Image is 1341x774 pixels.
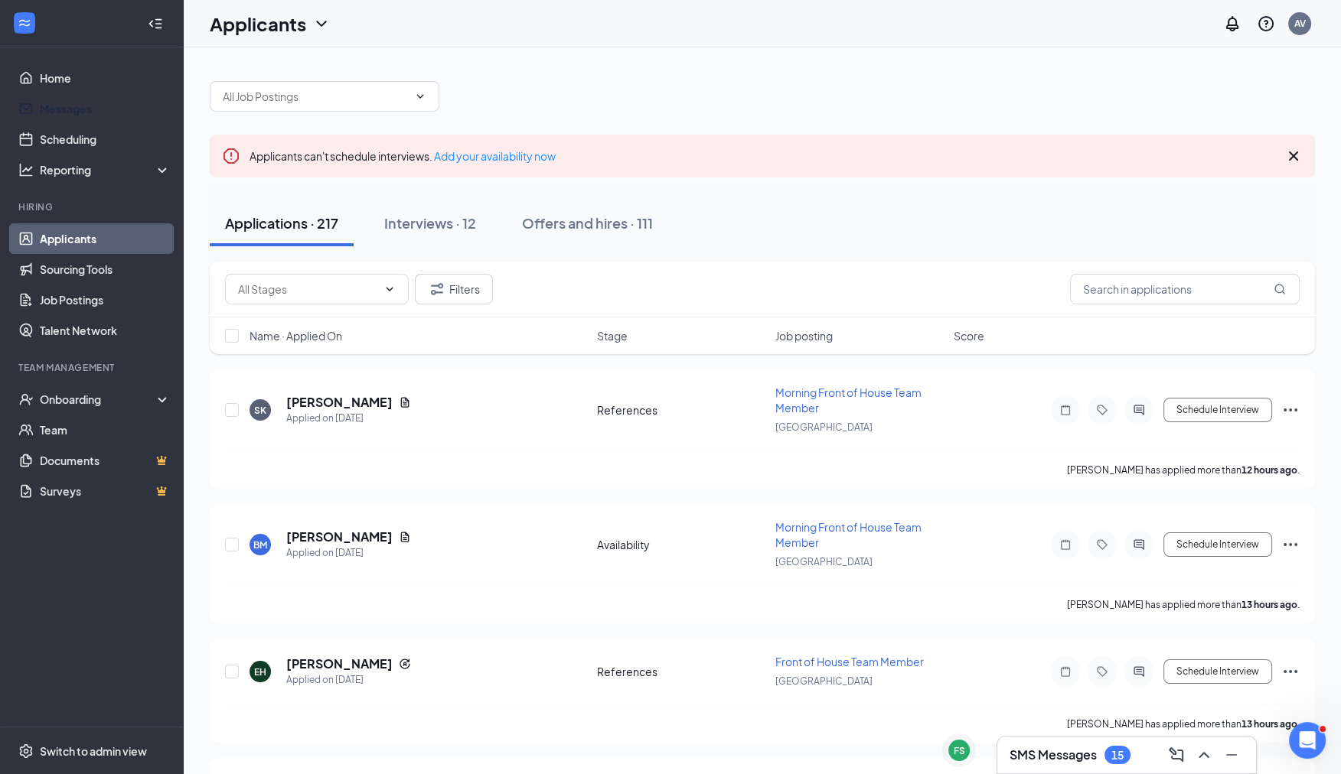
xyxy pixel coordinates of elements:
[250,328,342,343] span: Name · Applied On
[522,213,653,233] div: Offers and hires · 111
[775,421,873,433] span: [GEOGRAPHIC_DATA]
[254,665,266,678] div: EH
[775,520,922,549] span: Morning Front of House Team Member
[1241,718,1297,730] b: 13 hours ago
[1056,404,1075,416] svg: Note
[399,658,411,670] svg: Reapply
[1281,535,1300,554] svg: Ellipses
[1195,746,1213,764] svg: ChevronUp
[40,285,171,315] a: Job Postings
[40,476,171,506] a: SurveysCrown
[1241,464,1297,476] b: 12 hours ago
[775,328,833,343] span: Job posting
[1257,15,1275,33] svg: QuestionInfo
[40,63,171,93] a: Home
[286,528,393,545] h5: [PERSON_NAME]
[1070,274,1300,304] input: Search in applications
[223,88,408,105] input: All Job Postings
[286,545,411,561] div: Applied on [DATE]
[40,315,171,346] a: Talent Network
[312,15,331,33] svg: ChevronDown
[286,394,393,411] h5: [PERSON_NAME]
[40,743,147,759] div: Switch to admin view
[1111,749,1124,762] div: 15
[1281,401,1300,419] svg: Ellipses
[1167,746,1186,764] svg: ComposeMessage
[1164,743,1189,767] button: ComposeMessage
[238,281,377,298] input: All Stages
[40,162,171,177] div: Reporting
[414,90,426,102] svg: ChevronDown
[428,280,446,298] svg: Filter
[1163,398,1272,422] button: Schedule Interview
[250,149,556,163] span: Applicants can't schedule interviews.
[775,385,922,415] span: Morning Front of House Team Member
[1163,659,1272,684] button: Schedule Interview
[286,411,411,426] div: Applied on [DATE]
[40,415,171,445] a: Team
[1010,746,1097,763] h3: SMS Messages
[1284,147,1303,165] svg: Cross
[1241,599,1297,610] b: 13 hours ago
[17,15,32,31] svg: WorkstreamLogo
[1222,746,1241,764] svg: Minimize
[1093,538,1111,551] svg: Tag
[775,556,873,567] span: [GEOGRAPHIC_DATA]
[1223,15,1241,33] svg: Notifications
[597,664,766,679] div: References
[1274,283,1286,295] svg: MagnifyingGlass
[597,402,766,418] div: References
[1067,598,1300,611] p: [PERSON_NAME] has applied more than .
[253,538,267,551] div: BM
[40,124,171,154] a: Scheduling
[222,147,240,165] svg: Error
[225,213,338,233] div: Applications · 217
[415,274,493,304] button: Filter Filters
[775,675,873,687] span: [GEOGRAPHIC_DATA]
[434,149,556,163] a: Add your availability now
[399,396,411,408] svg: Document
[1130,665,1148,678] svg: ActiveChat
[18,361,168,374] div: Team Management
[18,200,168,213] div: Hiring
[1067,463,1300,476] p: [PERSON_NAME] has applied more than .
[40,223,171,254] a: Applicants
[1067,717,1300,730] p: [PERSON_NAME] has applied more than .
[954,744,965,757] div: FS
[40,445,171,476] a: DocumentsCrown
[383,283,396,295] svg: ChevronDown
[1056,538,1075,551] svg: Note
[148,16,163,31] svg: Collapse
[1219,743,1244,767] button: Minimize
[1289,722,1326,759] iframe: Intercom live chat
[40,392,158,407] div: Onboarding
[1294,17,1306,30] div: AV
[40,254,171,285] a: Sourcing Tools
[1093,404,1111,416] svg: Tag
[1130,404,1148,416] svg: ActiveChat
[1192,743,1216,767] button: ChevronUp
[954,328,984,343] span: Score
[597,537,766,552] div: Availability
[1163,532,1272,557] button: Schedule Interview
[399,531,411,543] svg: Document
[384,213,476,233] div: Interviews · 12
[286,672,411,688] div: Applied on [DATE]
[210,11,306,37] h1: Applicants
[286,655,393,672] h5: [PERSON_NAME]
[18,392,34,407] svg: UserCheck
[18,743,34,759] svg: Settings
[254,404,266,417] div: SK
[1056,665,1075,678] svg: Note
[597,328,628,343] span: Stage
[775,655,924,668] span: Front of House Team Member
[18,162,34,177] svg: Analysis
[40,93,171,124] a: Messages
[1130,538,1148,551] svg: ActiveChat
[1093,665,1111,678] svg: Tag
[1281,662,1300,681] svg: Ellipses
